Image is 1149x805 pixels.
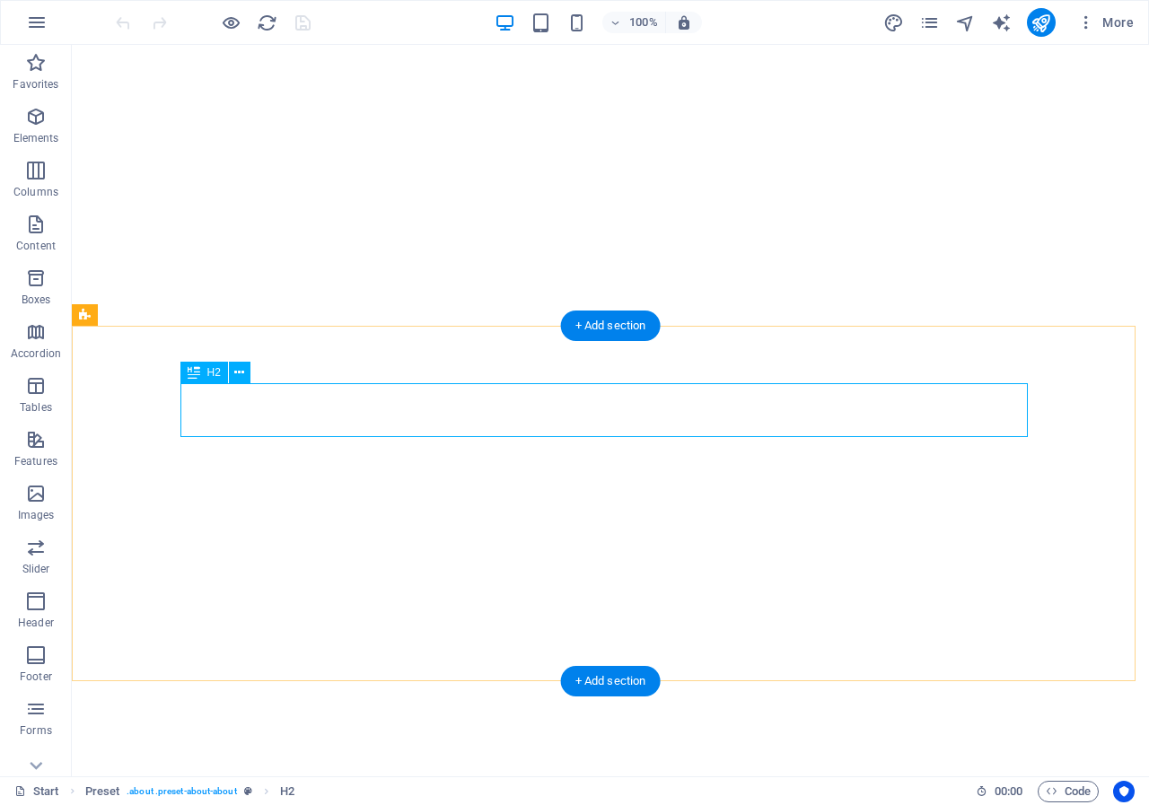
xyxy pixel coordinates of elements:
[955,13,976,33] i: Navigator
[561,311,661,341] div: + Add section
[85,781,294,802] nav: breadcrumb
[14,454,57,468] p: Features
[13,185,58,199] p: Columns
[1038,781,1099,802] button: Code
[561,666,661,696] div: + Add section
[16,239,56,253] p: Content
[995,781,1022,802] span: 00 00
[20,400,52,415] p: Tables
[883,13,904,33] i: Design (Ctrl+Alt+Y)
[14,781,59,802] a: Click to cancel selection. Double-click to open Pages
[207,367,221,378] span: H2
[18,616,54,630] p: Header
[991,12,1013,33] button: text_generator
[919,12,941,33] button: pages
[280,781,294,802] span: Click to select. Double-click to edit
[1046,781,1091,802] span: Code
[85,781,120,802] span: Click to select. Double-click to edit
[256,12,277,33] button: reload
[1007,784,1010,798] span: :
[22,562,50,576] p: Slider
[127,781,236,802] span: . about .preset-about-about
[1113,781,1135,802] button: Usercentrics
[955,12,977,33] button: navigator
[991,13,1012,33] i: AI Writer
[11,346,61,361] p: Accordion
[13,77,58,92] p: Favorites
[883,12,905,33] button: design
[220,12,241,33] button: Click here to leave preview mode and continue editing
[976,781,1023,802] h6: Session time
[1027,8,1056,37] button: publish
[602,12,666,33] button: 100%
[244,786,252,796] i: This element is a customizable preset
[22,293,51,307] p: Boxes
[20,723,52,738] p: Forms
[18,508,55,522] p: Images
[20,669,52,684] p: Footer
[257,13,277,33] i: Reload page
[919,13,940,33] i: Pages (Ctrl+Alt+S)
[1031,13,1051,33] i: Publish
[1077,13,1134,31] span: More
[629,12,658,33] h6: 100%
[676,14,692,31] i: On resize automatically adjust zoom level to fit chosen device.
[1070,8,1141,37] button: More
[13,131,59,145] p: Elements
